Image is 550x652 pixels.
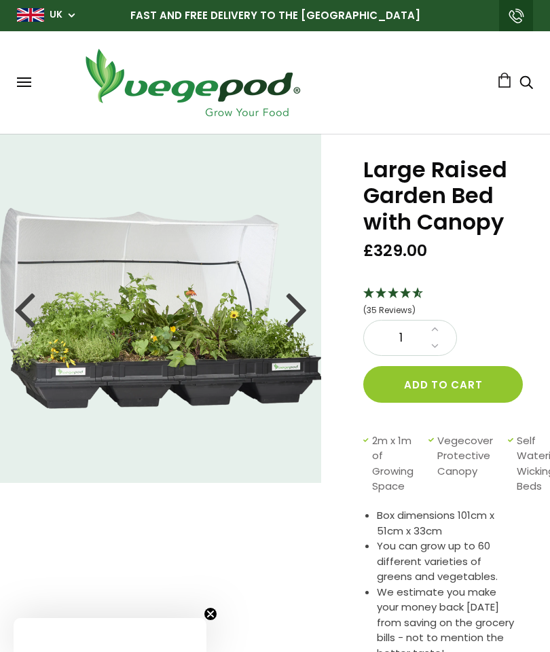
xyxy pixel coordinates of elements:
a: Increase quantity by 1 [427,321,443,338]
button: Close teaser [204,607,217,621]
button: Add to cart [363,366,523,403]
span: 4.69 Stars - 35 Reviews [363,304,416,316]
span: Vegecover Protective Canopy [437,433,501,494]
span: £329.00 [363,240,427,261]
span: 2m x 1m of Growing Space [372,433,422,494]
img: Vegepod [73,45,311,120]
a: Search [519,77,533,91]
div: Close teaser [14,618,206,652]
div: 4.69 Stars - 35 Reviews [363,285,516,320]
h1: Large Raised Garden Bed with Canopy [363,157,516,235]
li: Box dimensions 101cm x 51cm x 33cm [377,508,516,539]
a: Decrease quantity by 1 [427,338,443,355]
img: gb_large.png [17,8,44,22]
span: 1 [378,329,424,347]
li: You can grow up to 60 different varieties of greens and vegetables. [377,539,516,585]
a: UK [50,8,62,22]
